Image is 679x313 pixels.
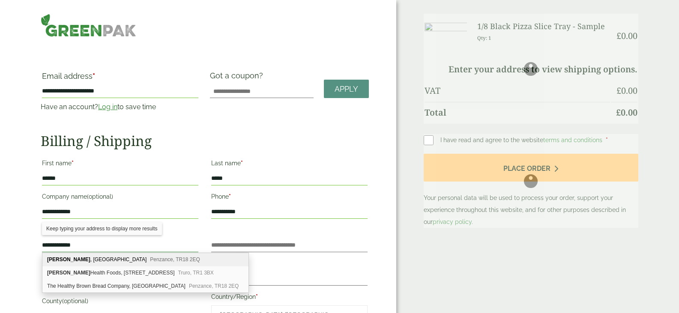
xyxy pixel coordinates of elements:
[72,160,74,167] abbr: required
[178,270,214,276] span: Truro, TR1 3BX
[42,157,198,172] label: First name
[41,102,200,112] p: Have an account? to save time
[324,80,369,98] a: Apply
[47,256,90,262] b: [PERSON_NAME]
[42,72,198,84] label: Email address
[189,283,239,289] span: Penzance, TR18 2EQ
[211,257,368,272] label: Postcode
[42,266,248,280] div: Archie Browns Health Foods, 105 Kenwyn Street
[335,84,358,94] span: Apply
[41,133,368,149] h2: Billing / Shipping
[210,71,266,84] label: Got a coupon?
[211,157,368,172] label: Last name
[42,191,198,205] label: Company name
[42,253,248,266] div: Archie Browns, Bread Street
[42,295,198,310] label: County
[62,298,88,304] span: (optional)
[256,293,258,300] abbr: required
[241,160,243,167] abbr: required
[211,191,368,205] label: Phone
[42,222,162,235] div: Keep typing your address to display more results
[87,193,113,200] span: (optional)
[47,270,90,276] b: [PERSON_NAME]
[150,256,200,262] span: Penzance, TR18 2EQ
[98,103,117,111] a: Log in
[229,193,231,200] abbr: required
[93,72,95,80] abbr: required
[211,291,368,305] label: Country/Region
[41,14,136,37] img: GreenPak Supplies
[42,280,248,292] div: The Healthy Brown Bread Company, Bread Street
